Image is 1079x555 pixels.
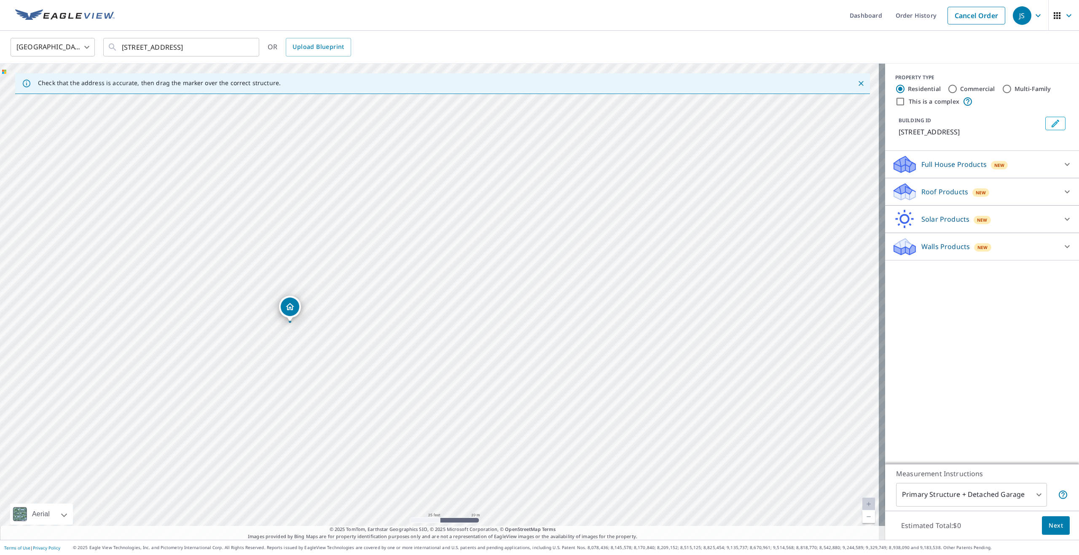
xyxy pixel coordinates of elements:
p: Walls Products [921,241,970,252]
div: Primary Structure + Detached Garage [896,483,1047,507]
p: BUILDING ID [899,117,931,124]
span: © 2025 TomTom, Earthstar Geographics SIO, © 2025 Microsoft Corporation, © [330,526,556,533]
label: Residential [908,85,941,93]
div: Aerial [30,504,52,525]
a: Cancel Order [947,7,1005,24]
label: Multi-Family [1015,85,1051,93]
button: Next [1042,516,1070,535]
a: Current Level 20, Zoom Out [862,510,875,523]
div: [GEOGRAPHIC_DATA] [11,35,95,59]
a: Upload Blueprint [286,38,351,56]
div: Aerial [10,504,73,525]
div: Solar ProductsNew [892,209,1072,229]
div: PROPERTY TYPE [895,74,1069,81]
div: JS [1013,6,1031,25]
button: Edit building 1 [1045,117,1066,130]
p: Solar Products [921,214,969,224]
a: Terms of Use [4,545,30,551]
p: © 2025 Eagle View Technologies, Inc. and Pictometry International Corp. All Rights Reserved. Repo... [73,544,1075,551]
div: Dropped pin, building 1, Residential property, N8849 Hickory Point Rd Beaver Dam, WI 53916 [279,296,301,322]
a: OpenStreetMap [505,526,540,532]
img: EV Logo [15,9,115,22]
input: Search by address or latitude-longitude [122,35,242,59]
p: Full House Products [921,159,987,169]
p: Estimated Total: $0 [894,516,968,535]
span: New [994,162,1005,169]
button: Close [856,78,867,89]
div: Walls ProductsNew [892,236,1072,257]
div: OR [268,38,351,56]
p: [STREET_ADDRESS] [899,127,1042,137]
label: This is a complex [909,97,959,106]
div: Full House ProductsNew [892,154,1072,174]
p: Measurement Instructions [896,469,1068,479]
p: | [4,545,60,550]
p: Roof Products [921,187,968,197]
span: New [976,189,986,196]
span: New [977,244,988,251]
div: Roof ProductsNew [892,182,1072,202]
span: Your report will include the primary structure and a detached garage if one exists. [1058,490,1068,500]
a: Privacy Policy [33,545,60,551]
span: New [977,217,988,223]
a: Terms [542,526,556,532]
span: Upload Blueprint [293,42,344,52]
span: Next [1049,520,1063,531]
label: Commercial [960,85,995,93]
a: Current Level 20, Zoom In Disabled [862,498,875,510]
p: Check that the address is accurate, then drag the marker over the correct structure. [38,79,281,87]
